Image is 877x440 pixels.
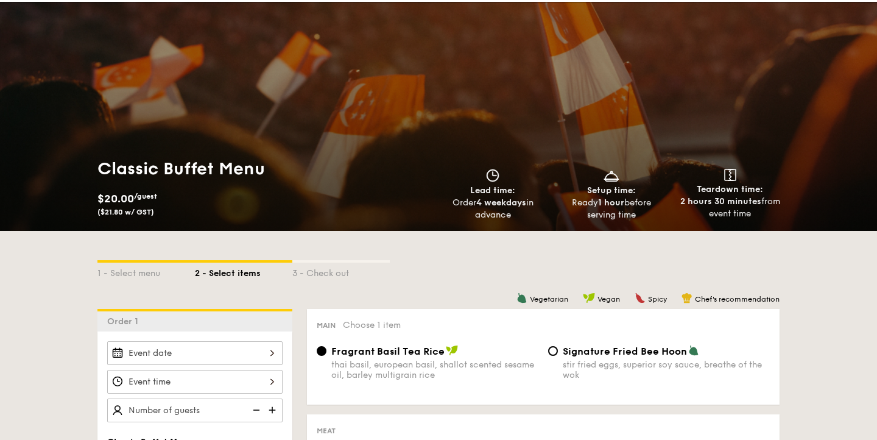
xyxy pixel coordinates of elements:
[597,295,620,303] span: Vegan
[107,399,283,422] input: Number of guests
[264,399,283,422] img: icon-add.58712e84.svg
[724,169,736,181] img: icon-teardown.65201eee.svg
[602,169,621,182] img: icon-dish.430c3a2e.svg
[134,192,157,200] span: /guest
[107,316,143,327] span: Order 1
[446,345,458,356] img: icon-vegan.f8ff3823.svg
[682,293,692,303] img: icon-chef-hat.a58ddaea.svg
[195,263,292,280] div: 2 - Select items
[470,185,515,196] span: Lead time:
[97,263,195,280] div: 1 - Select menu
[688,345,699,356] img: icon-vegetarian.fe4039eb.svg
[530,295,568,303] span: Vegetarian
[680,196,761,207] strong: 2 hours 30 minutes
[331,346,445,357] span: Fragrant Basil Tea Rice
[635,293,646,303] img: icon-spicy.37a8142b.svg
[292,263,390,280] div: 3 - Check out
[438,197,548,221] div: Order in advance
[317,346,326,356] input: Fragrant Basil Tea Ricethai basil, european basil, shallot scented sesame oil, barley multigrain ...
[697,184,763,194] span: Teardown time:
[548,346,558,356] input: Signature Fried Bee Hoonstir fried eggs, superior soy sauce, breathe of the wok
[107,370,283,394] input: Event time
[97,208,154,216] span: ($21.80 w/ GST)
[648,295,667,303] span: Spicy
[343,320,401,330] span: Choose 1 item
[476,197,526,208] strong: 4 weekdays
[557,197,666,221] div: Ready before serving time
[516,293,527,303] img: icon-vegetarian.fe4039eb.svg
[583,293,595,303] img: icon-vegan.f8ff3823.svg
[331,360,538,380] div: thai basil, european basil, shallot scented sesame oil, barley multigrain rice
[563,346,687,357] span: Signature Fried Bee Hoon
[317,321,336,330] span: Main
[675,196,784,220] div: from event time
[598,197,624,208] strong: 1 hour
[484,169,502,182] img: icon-clock.2db775ea.svg
[317,427,336,435] span: Meat
[97,158,434,180] h1: Classic Buffet Menu
[246,399,264,422] img: icon-reduce.1d2dbef1.svg
[695,295,780,303] span: Chef's recommendation
[97,192,134,205] span: $20.00
[563,360,770,380] div: stir fried eggs, superior soy sauce, breathe of the wok
[107,341,283,365] input: Event date
[587,185,636,196] span: Setup time:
